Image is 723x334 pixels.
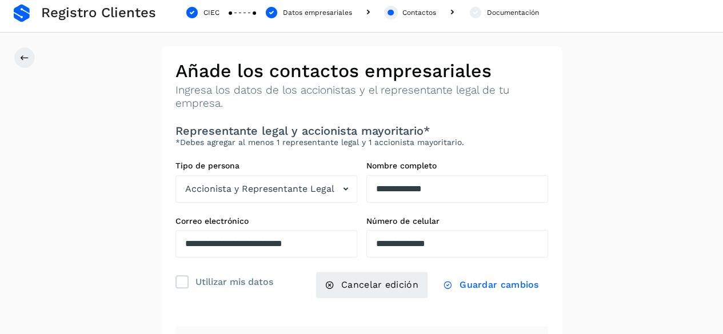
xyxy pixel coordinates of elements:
button: Cancelar edición [315,271,428,299]
label: Número de celular [366,216,548,226]
h3: Representante legal y accionista mayoritario* [175,124,548,138]
div: CIEC [203,7,219,18]
div: Datos empresariales [283,7,352,18]
span: Guardar cambios [460,279,539,291]
label: Nombre completo [366,161,548,171]
p: Ingresa los datos de los accionistas y el representante legal de tu empresa. [175,84,548,110]
button: Guardar cambios [434,271,548,299]
label: Correo electrónico [175,216,357,226]
span: Cancelar edición [341,279,418,291]
span: Accionista y Representante Legal [185,182,334,196]
h2: Añade los contactos empresariales [175,60,548,82]
span: Registro Clientes [41,5,156,21]
div: Documentación [487,7,539,18]
div: Contactos [402,7,436,18]
div: Utilizar mis datos [195,273,273,289]
p: *Debes agregar al menos 1 representante legal y 1 accionista mayoritario. [175,138,548,147]
label: Tipo de persona [175,161,357,171]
